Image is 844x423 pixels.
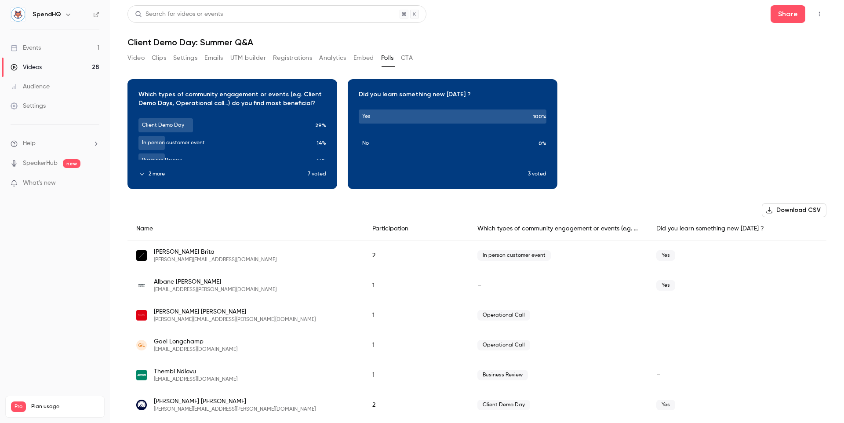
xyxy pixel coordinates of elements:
button: CTA [401,51,413,65]
div: tony.brita@compass.com [127,241,826,271]
img: SpendHQ [11,7,25,22]
div: Events [11,44,41,52]
button: Video [127,51,145,65]
span: [EMAIL_ADDRESS][DOMAIN_NAME] [154,376,237,383]
div: 2 [364,390,469,420]
button: Registrations [273,51,312,65]
div: brian.sanders@paramount.com [127,390,826,420]
button: Polls [381,51,394,65]
span: [EMAIL_ADDRESS][DOMAIN_NAME] [154,346,237,353]
div: albane.buchwald@decathlon.com [127,270,826,300]
button: UTM builder [230,51,266,65]
button: Settings [173,51,197,65]
span: Yes [656,400,675,410]
span: new [63,159,80,168]
div: 1 [364,360,469,390]
li: help-dropdown-opener [11,139,99,148]
div: 1 [364,300,469,330]
button: Clips [152,51,166,65]
img: thermofisher.com [136,310,147,321]
span: [EMAIL_ADDRESS][PERSON_NAME][DOMAIN_NAME] [154,286,276,293]
div: thembi.ndlovu@aecom.com [127,360,826,390]
h6: SpendHQ [33,10,61,19]
span: In person customer event [477,250,551,261]
div: lisa.clausen@thermofisher.com [127,300,826,330]
a: SpeakerHub [23,159,58,168]
div: Videos [11,63,42,72]
button: Emails [204,51,223,65]
span: Pro [11,401,26,412]
span: Operational Call [477,310,530,321]
div: 2 [364,241,469,271]
button: Embed [353,51,374,65]
img: decathlon.com [136,280,147,291]
span: [PERSON_NAME][EMAIL_ADDRESS][DOMAIN_NAME] [154,256,276,263]
iframe: Noticeable Trigger [89,179,99,187]
div: – [648,300,826,330]
span: Help [23,139,36,148]
span: Plan usage [31,403,99,410]
div: – [648,330,826,360]
div: 1 [364,330,469,360]
img: paramount.com [136,400,147,410]
button: Share [771,5,805,23]
button: 2 more [138,170,308,178]
div: – [648,360,826,390]
span: [PERSON_NAME] [PERSON_NAME] [154,307,316,316]
span: GL [138,341,145,349]
span: Client Demo Day [477,400,530,410]
div: Name [127,217,364,241]
span: [PERSON_NAME] Brita [154,248,276,256]
div: Which types of community engagement or events (e.g. Client Demo Days, Operational call...) do you... [469,217,648,241]
div: Participation [364,217,469,241]
span: Yes [656,250,675,261]
span: Albane [PERSON_NAME] [154,277,276,286]
h1: Client Demo Day: Summer Q&A [127,37,826,47]
span: Yes [656,280,675,291]
div: Settings [11,102,46,110]
span: Thembi Ndlovu [154,367,237,376]
img: aecom.com [136,370,147,380]
div: – [469,270,648,300]
div: Audience [11,82,50,91]
button: Download CSV [762,203,826,217]
button: Analytics [319,51,346,65]
span: What's new [23,179,56,188]
span: [PERSON_NAME] [PERSON_NAME] [154,397,316,406]
div: gael.longchamp.ext@celine.fr [127,330,826,360]
div: Did you learn something new [DATE] ? [648,217,826,241]
button: Top Bar Actions [812,7,826,21]
span: Business Review [477,370,528,380]
span: Gael Longchamp [154,337,237,346]
span: [PERSON_NAME][EMAIL_ADDRESS][PERSON_NAME][DOMAIN_NAME] [154,406,316,413]
span: [PERSON_NAME][EMAIL_ADDRESS][PERSON_NAME][DOMAIN_NAME] [154,316,316,323]
div: 1 [364,270,469,300]
span: Operational Call [477,340,530,350]
div: Search for videos or events [135,10,223,19]
img: compass.com [136,250,147,261]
